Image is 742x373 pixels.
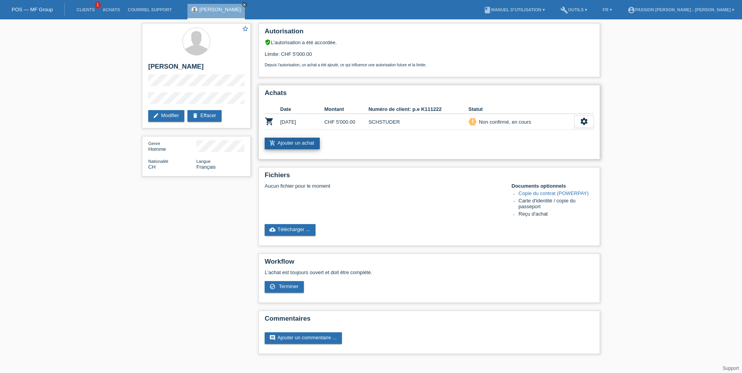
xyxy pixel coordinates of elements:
[265,39,594,45] div: L’autorisation a été accordée.
[468,105,574,114] th: Statut
[265,45,594,67] div: Limite: CHF 5'000.00
[265,138,320,149] a: add_shopping_cartAjouter un achat
[196,159,211,164] span: Langue
[265,117,274,126] i: POSP00028666
[148,63,244,74] h2: [PERSON_NAME]
[556,7,591,12] a: buildOutils ▾
[148,159,168,164] span: Nationalité
[153,112,159,119] i: edit
[324,114,369,130] td: CHF 5'000.00
[269,283,276,290] i: check_circle_outline
[484,6,491,14] i: book
[624,7,738,12] a: account_circlePassion [PERSON_NAME] - [PERSON_NAME] ▾
[628,6,635,14] i: account_circle
[599,7,616,12] a: FR ▾
[368,114,468,130] td: SCHSTUDER
[95,2,101,9] span: 1
[368,105,468,114] th: Numéro de client: p.e K111222
[269,140,276,146] i: add_shopping_cart
[480,7,549,12] a: bookManuel d’utilisation ▾
[265,183,502,189] div: Aucun fichier pour le moment
[477,118,531,126] div: Non confirmé, en cours
[470,119,475,124] i: priority_high
[279,283,298,289] span: Terminer
[199,7,241,12] a: [PERSON_NAME]
[723,366,739,371] a: Support
[73,7,99,12] a: Clients
[242,25,249,32] i: star_border
[324,105,369,114] th: Montant
[265,258,594,269] h2: Workflow
[280,114,324,130] td: [DATE]
[265,63,594,67] p: Depuis l’autorisation, un achat a été ajouté, ce qui influence une autorisation future et la limite.
[187,110,222,122] a: deleteEffacer
[518,198,594,211] li: Carte d'identité / copie du passeport
[265,315,594,326] h2: Commentaires
[580,117,588,126] i: settings
[518,190,589,196] a: Copie du contrat (POWERPAY)
[265,224,316,236] a: cloud_uploadTélécharger ...
[265,281,304,293] a: check_circle_outline Terminer
[269,226,276,233] i: cloud_upload
[265,171,594,183] h2: Fichiers
[265,28,594,39] h2: Autorisation
[242,25,249,33] a: star_border
[265,39,271,45] i: verified_user
[242,2,247,7] a: close
[148,110,184,122] a: editModifier
[265,332,342,344] a: commentAjouter un commentaire ...
[265,269,594,275] p: L'achat est toujours ouvert et doit être complété.
[99,7,124,12] a: Achats
[192,112,198,119] i: delete
[265,89,594,101] h2: Achats
[124,7,175,12] a: Courriel Support
[518,211,594,218] li: Reçu d'achat
[243,3,246,7] i: close
[12,7,53,12] a: POS — MF Group
[148,141,160,146] span: Genre
[148,140,196,152] div: Homme
[269,335,276,341] i: comment
[280,105,324,114] th: Date
[560,6,568,14] i: build
[196,164,216,170] span: Français
[511,183,594,189] h4: Documents optionnels
[148,164,156,170] span: Suisse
